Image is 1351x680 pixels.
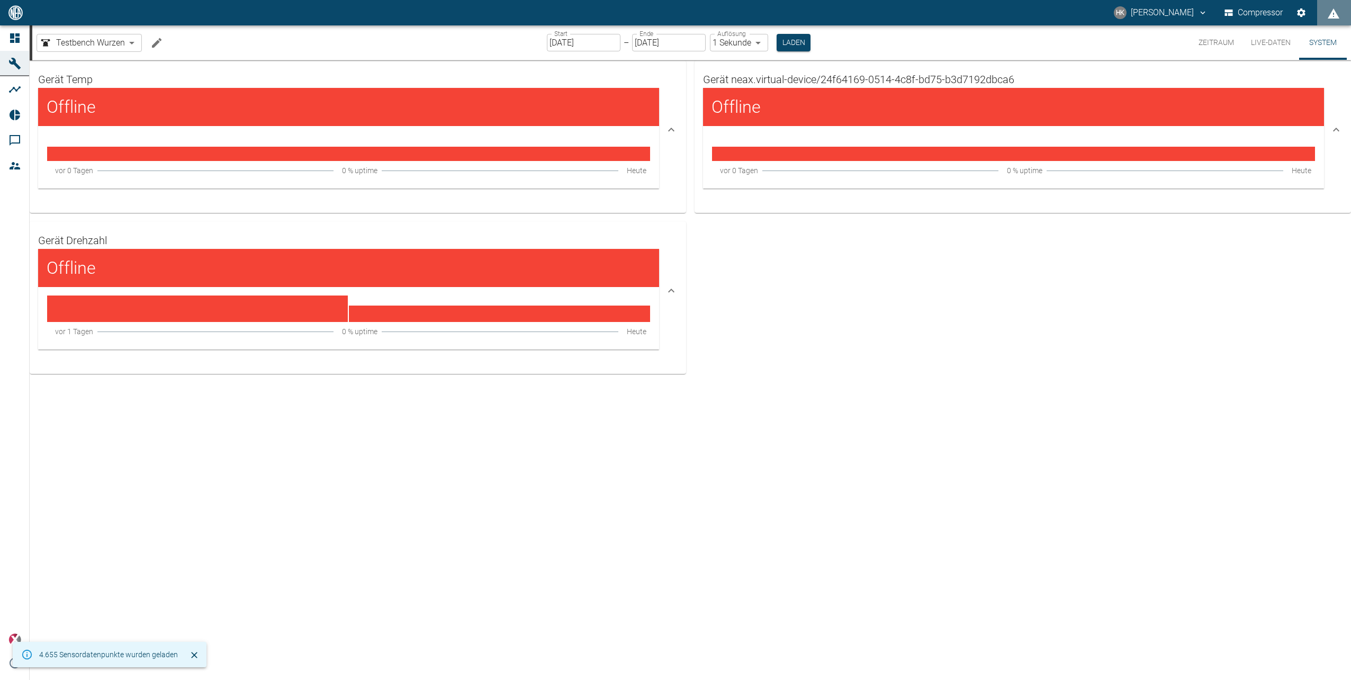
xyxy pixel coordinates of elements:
img: logo [7,5,24,20]
button: Live-Daten [1242,25,1299,60]
button: Zeitraum [1190,25,1242,60]
div: Gerät TempOfflinevor 0 Tagen0 % uptimeHeute [30,199,686,213]
button: Machine bearbeiten [146,32,167,53]
span: vor 0 Tagen [55,165,93,176]
p: – [624,37,629,49]
span: 0 % uptime [1007,165,1042,176]
label: Ende [640,29,653,38]
button: Laden [777,34,810,51]
div: Gerät DrehzahlOfflinevor 1 Tagen0 % uptimeHeute [30,360,686,374]
span: vor 1 Tagen [55,326,93,337]
div: 4.655 Sensordatenpunkte wurden geladen [39,645,178,664]
button: Compressor [1222,3,1285,22]
h6: Gerät neax.virtual-device/24f64169-0514-4c8f-bd75-b3d7192dbca6 [703,71,1324,88]
div: Gerät TempOfflinevor 0 Tagen0 % uptimeHeute [30,60,686,199]
span: Heute [1292,165,1311,176]
button: System [1299,25,1347,60]
h4: Offline [47,96,197,118]
h4: Offline [711,96,862,118]
a: Testbench Wurzen [39,37,125,49]
input: DD.MM.YYYY [547,34,620,51]
div: Gerät neax.virtual-device/24f64169-0514-4c8f-bd75-b3d7192dbca6Offlinevor 0 Tagen0 % uptimeHeute [695,60,1351,199]
div: Gerät DrehzahlOfflinevor 1 Tagen0 % uptimeHeute [30,221,686,360]
label: Start [554,29,568,38]
span: Heute [627,326,646,337]
h6: Gerät Drehzahl [38,232,659,249]
span: 0 % uptime [342,165,377,176]
button: Schließen [186,647,202,663]
div: 1 Sekunde [710,34,768,51]
span: vor 0 Tagen [720,165,758,176]
button: Einstellungen [1292,3,1311,22]
img: Xplore Logo [8,633,21,646]
input: DD.MM.YYYY [632,34,706,51]
span: 0 % uptime [342,326,377,337]
span: Testbench Wurzen [56,37,125,49]
h4: Offline [47,257,197,279]
div: HK [1114,6,1127,19]
h6: Gerät Temp [38,71,659,88]
div: Gerät neax.virtual-device/24f64169-0514-4c8f-bd75-b3d7192dbca6Offlinevor 0 Tagen0 % uptimeHeute [695,199,1351,213]
label: Auflösung [717,29,746,38]
span: Heute [627,165,646,176]
button: heiner.kaestner@neuman-esser.de [1112,3,1209,22]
